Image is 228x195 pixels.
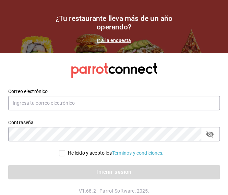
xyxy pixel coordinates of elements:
a: Términos y condiciones. [112,150,164,156]
button: passwordField [204,128,216,140]
div: He leído y acepto los [68,149,164,157]
a: Ir a la encuesta [97,38,131,43]
label: Correo electrónico [8,89,220,94]
input: Ingresa tu correo electrónico [8,96,220,110]
label: Contraseña [8,120,220,125]
p: V1.68.2 - Parrot Software, 2025. [8,187,220,194]
h1: ¿Tu restaurante lleva más de un año operando? [46,14,183,31]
